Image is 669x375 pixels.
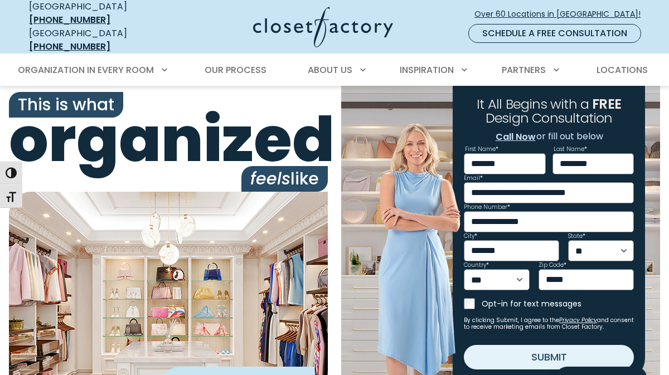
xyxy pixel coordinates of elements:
[474,8,649,20] span: Over 60 Locations in [GEOGRAPHIC_DATA]!
[400,64,454,76] span: Inspiration
[464,345,634,369] button: Submit
[18,64,154,76] span: Organization in Every Room
[308,64,352,76] span: About Us
[495,130,603,144] p: or fill out below
[9,109,328,171] span: organized
[464,317,634,330] small: By clicking Submit, I agree to the and consent to receive marketing emails from Closet Factory.
[474,4,650,24] a: Over 60 Locations in [GEOGRAPHIC_DATA]!
[250,167,290,191] i: feels
[597,64,648,76] span: Locations
[502,64,546,76] span: Partners
[29,13,110,26] a: [PHONE_NUMBER]
[29,27,166,53] div: [GEOGRAPHIC_DATA]
[464,204,510,210] label: Phone Number
[482,298,634,309] label: Opt-in for text messages
[253,7,393,47] img: Closet Factory Logo
[554,147,587,152] label: Last Name
[464,233,477,239] label: City
[539,262,566,268] label: Zip Code
[559,316,597,324] a: Privacy Policy
[241,166,328,192] span: like
[468,24,641,43] a: Schedule a Free Consultation
[9,92,123,118] span: This is what
[477,95,589,113] span: It All Begins with a
[568,233,585,239] label: State
[29,40,110,53] a: [PHONE_NUMBER]
[464,176,483,181] label: Email
[486,109,613,128] span: Design Consultation
[10,55,659,86] nav: Primary Menu
[465,147,498,152] label: First Name
[464,262,489,268] label: Country
[495,130,536,144] a: Call Now
[205,64,266,76] span: Our Process
[592,95,621,113] span: FREE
